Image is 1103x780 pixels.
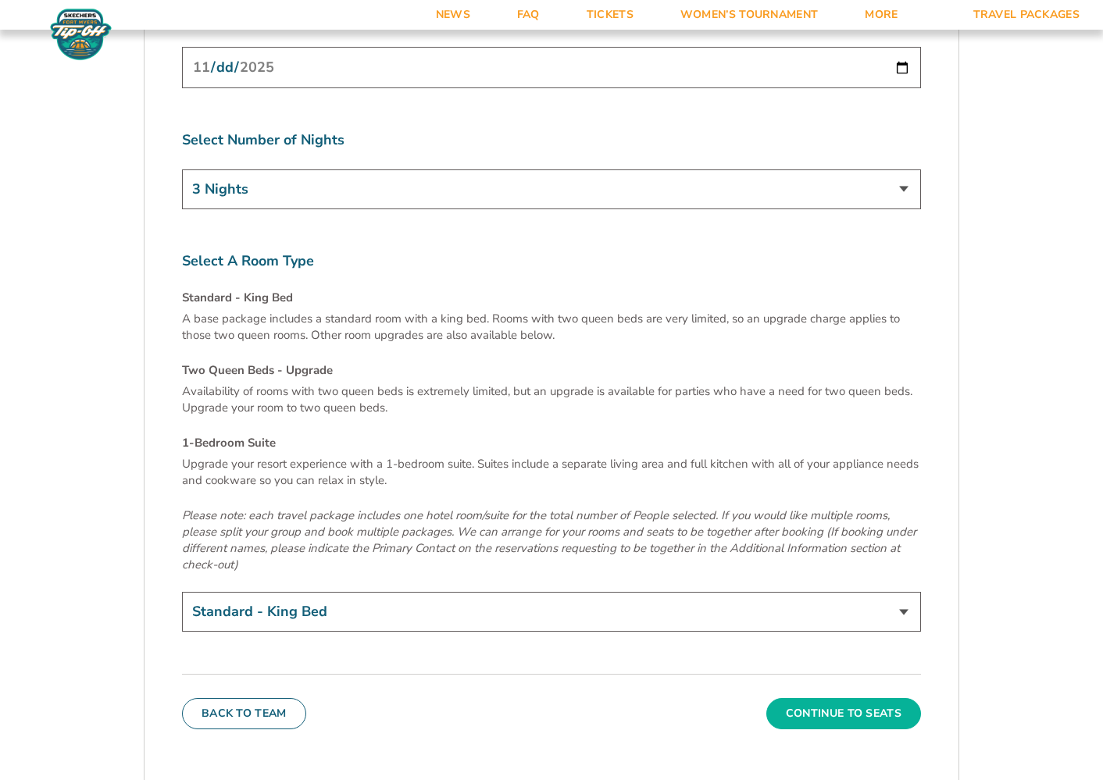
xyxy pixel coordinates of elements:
button: Back To Team [182,698,306,729]
em: Please note: each travel package includes one hotel room/suite for the total number of People sel... [182,508,916,572]
h4: Two Queen Beds - Upgrade [182,362,921,379]
p: Upgrade your resort experience with a 1-bedroom suite. Suites include a separate living area and ... [182,456,921,489]
label: Select Number of Nights [182,130,921,150]
h4: 1-Bedroom Suite [182,435,921,451]
h4: Standard - King Bed [182,290,921,306]
button: Continue To Seats [766,698,921,729]
p: Availability of rooms with two queen beds is extremely limited, but an upgrade is available for p... [182,383,921,416]
p: A base package includes a standard room with a king bed. Rooms with two queen beds are very limit... [182,311,921,344]
img: Fort Myers Tip-Off [47,8,115,61]
label: Select A Room Type [182,251,921,271]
